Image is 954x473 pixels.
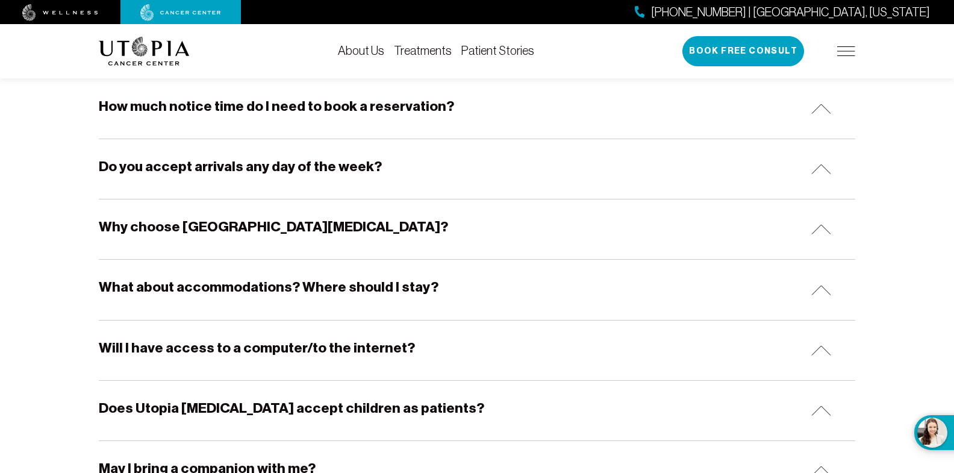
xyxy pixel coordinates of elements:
img: cancer center [140,4,221,21]
h5: Will I have access to a computer/to the internet? [99,339,415,357]
a: [PHONE_NUMBER] | [GEOGRAPHIC_DATA], [US_STATE] [635,4,930,21]
img: icon-hamburger [837,46,855,56]
img: icon [811,224,831,234]
img: wellness [22,4,98,21]
img: icon [811,285,831,295]
h5: What about accommodations? Where should I stay? [99,278,438,296]
button: Book Free Consult [682,36,804,66]
a: Treatments [394,44,452,57]
img: icon [811,104,831,114]
span: [PHONE_NUMBER] | [GEOGRAPHIC_DATA], [US_STATE] [651,4,930,21]
h5: Do you accept arrivals any day of the week? [99,157,382,176]
h5: Does Utopia [MEDICAL_DATA] accept children as patients? [99,399,484,418]
h5: How much notice time do I need to book a reservation? [99,97,454,116]
img: logo [99,37,190,66]
img: icon [811,345,831,356]
h5: Why choose [GEOGRAPHIC_DATA][MEDICAL_DATA]? [99,218,448,236]
img: icon [811,164,831,174]
a: About Us [338,44,384,57]
img: icon [811,406,831,416]
a: Patient Stories [461,44,534,57]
